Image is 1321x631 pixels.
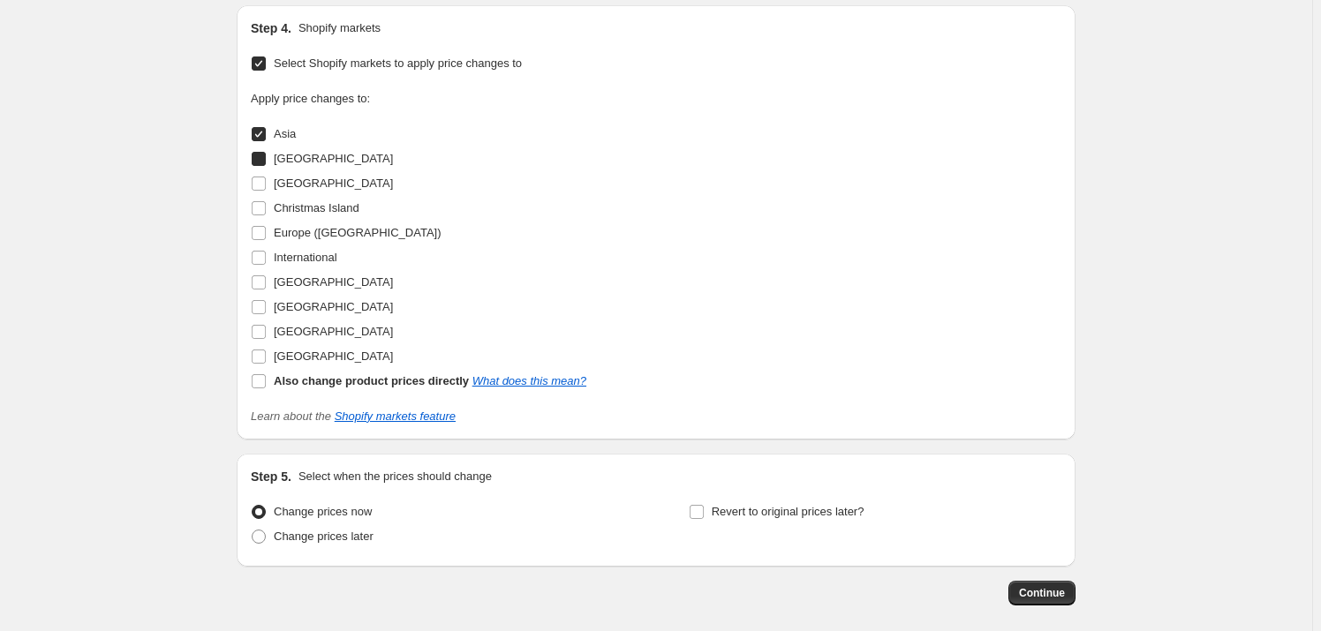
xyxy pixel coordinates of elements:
[712,505,864,518] span: Revert to original prices later?
[274,374,469,387] b: Also change product prices directly
[274,127,296,140] span: Asia
[274,251,337,264] span: International
[274,201,359,214] span: Christmas Island
[274,349,393,363] span: [GEOGRAPHIC_DATA]
[472,374,586,387] a: What does this mean?
[251,468,291,485] h2: Step 5.
[251,19,291,37] h2: Step 4.
[274,505,372,518] span: Change prices now
[251,409,456,423] i: Learn about the
[274,275,393,289] span: [GEOGRAPHIC_DATA]
[274,177,393,190] span: [GEOGRAPHIC_DATA]
[274,325,393,338] span: [GEOGRAPHIC_DATA]
[298,468,492,485] p: Select when the prices should change
[274,530,374,543] span: Change prices later
[251,92,370,105] span: Apply price changes to:
[1008,581,1076,605] button: Continue
[335,409,456,423] a: Shopify markets feature
[298,19,381,37] p: Shopify markets
[274,56,522,70] span: Select Shopify markets to apply price changes to
[274,226,442,239] span: Europe ([GEOGRAPHIC_DATA])
[1019,586,1065,600] span: Continue
[274,300,393,313] span: [GEOGRAPHIC_DATA]
[274,152,393,165] span: [GEOGRAPHIC_DATA]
